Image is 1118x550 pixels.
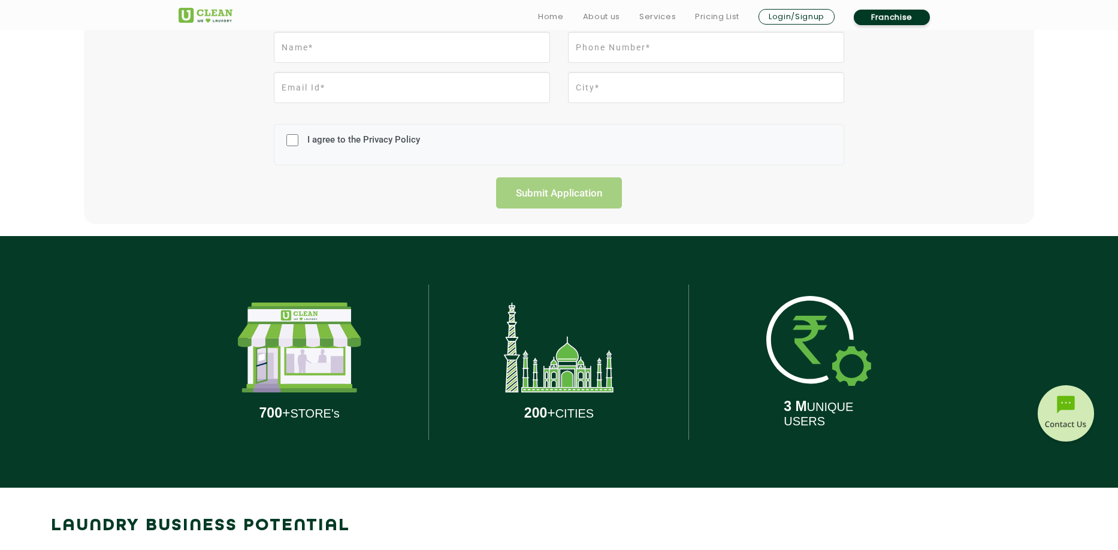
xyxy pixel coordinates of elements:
[179,8,232,23] img: UClean Laundry and Dry Cleaning
[759,9,835,25] a: Login/Signup
[766,296,871,386] img: presence-3.svg
[51,512,350,540] p: LAUNDRY BUSINESS POTENTIAL
[238,303,361,392] img: presence-1.svg
[639,10,676,24] a: Services
[496,177,622,208] input: Submit Application
[304,134,420,156] label: I agree to the Privacy Policy
[695,10,739,24] a: Pricing List
[504,303,614,392] img: presence-2.svg
[274,72,550,103] input: Email Id*
[259,405,291,421] span: +
[784,398,853,428] p: UNIQUE USERS
[583,10,620,24] a: About us
[274,32,550,63] input: Name*
[524,405,594,421] p: CITIES
[854,10,930,25] a: Franchise
[568,72,844,103] input: City*
[1036,385,1096,445] img: contact-btn
[259,405,282,421] b: 700
[524,405,555,421] span: +
[538,10,564,24] a: Home
[259,405,340,421] p: STORE's
[784,398,806,414] b: 3 M
[524,405,547,421] b: 200
[568,32,844,63] input: Phone Number*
